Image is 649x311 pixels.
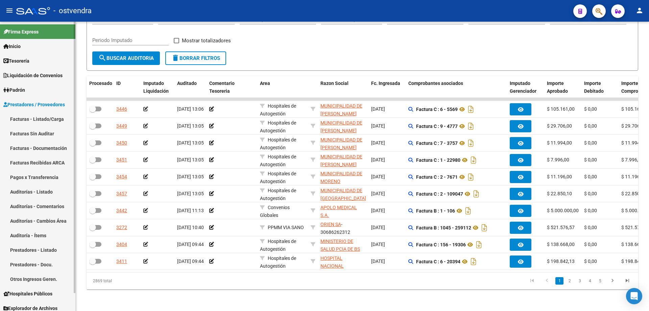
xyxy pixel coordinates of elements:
li: page 4 [585,275,595,287]
span: PPMM VIA SANO [268,225,304,230]
span: ORIEN SA [320,222,341,227]
span: Hospitales de Autogestión [260,154,296,167]
span: Mostrar totalizadores [182,37,231,45]
button: Borrar Filtros [165,51,226,65]
strong: Factura C : 1 - 22980 [416,157,460,163]
div: 3454 [116,173,127,181]
div: 3449 [116,122,127,130]
i: Descargar documento [466,172,475,182]
span: [DATE] 09:44 [177,259,204,264]
div: 3457 [116,190,127,198]
div: 3442 [116,207,127,215]
span: Borrar Filtros [171,55,220,61]
mat-icon: search [98,54,106,62]
span: [DATE] 13:05 [177,174,204,179]
span: $ 138.668,00 [547,242,575,247]
div: 3272 [116,224,127,231]
span: $ 0,00 [584,242,597,247]
span: [DATE] 11:13 [177,208,204,213]
span: [DATE] 13:05 [177,191,204,196]
span: MUNICIPALIDAD DE [PERSON_NAME] [320,103,362,116]
span: $ 0,00 [584,225,597,230]
mat-icon: delete [171,54,179,62]
span: MUNICIPALIDAD DE [GEOGRAPHIC_DATA][PERSON_NAME] [320,188,366,209]
span: [DATE] [371,123,385,129]
span: [DATE] 10:40 [177,225,204,230]
span: Imputado Gerenciador [510,81,536,94]
span: Procesado [89,81,112,86]
i: Descargar documento [480,222,489,233]
span: [DATE] [371,242,385,247]
a: 1 [555,277,563,285]
a: 5 [596,277,604,285]
span: $ 0,00 [584,191,597,196]
span: Hospitales de Autogestión [260,137,296,150]
span: Comprobantes asociados [408,81,463,86]
span: HOSPITAL NACIONAL PROFESOR [PERSON_NAME] [320,256,357,284]
datatable-header-cell: Comprobantes asociados [406,76,507,98]
strong: Factura C : 6 - 5569 [416,107,458,112]
li: page 5 [595,275,605,287]
datatable-header-cell: Imputado Gerenciador [507,76,544,98]
li: page 2 [564,275,575,287]
span: $ 0,00 [584,259,597,264]
span: $ 0,00 [584,208,597,213]
strong: Factura C : 2 - 109047 [416,191,463,197]
a: go to first page [526,277,538,285]
span: Importe Aprobado [547,81,568,94]
div: Open Intercom Messenger [626,288,642,304]
span: $ 22.850,10 [621,191,646,196]
span: $ 198.842,13 [547,259,575,264]
i: Descargar documento [466,121,475,132]
span: Hospitales de Autogestión [260,188,296,201]
span: $ 0,00 [584,174,597,179]
li: page 3 [575,275,585,287]
span: Convenios Globales [260,205,290,218]
div: - 30635976809 [320,254,366,269]
div: - 30681618089 [320,119,366,133]
div: - 33999001179 [320,170,366,184]
span: Hospitales de Autogestión [260,120,296,133]
div: 3450 [116,139,127,147]
span: Firma Express [3,28,39,36]
span: Tesorería [3,57,29,65]
span: $ 0,00 [584,157,597,162]
strong: Factura C : 7 - 3757 [416,140,458,146]
span: - ostvendra [53,3,92,18]
span: [DATE] [371,259,385,264]
datatable-header-cell: Imputado Liquidación [141,76,174,98]
span: [DATE] [371,157,385,162]
span: [DATE] [371,225,385,230]
div: - 30717974022 [320,204,366,218]
span: MUNICIPALIDAD DE [PERSON_NAME] [320,137,362,150]
span: $ 0,00 [584,106,597,112]
span: $ 7.996,00 [621,157,644,162]
span: MUNICIPALIDAD DE [PERSON_NAME] [320,154,362,167]
i: Descargar documento [469,256,478,267]
i: Descargar documento [472,188,481,199]
span: [DATE] [371,174,385,179]
span: $ 0,00 [584,123,597,129]
span: $ 29.706,00 [547,123,572,129]
span: Hospitales de Autogestión [260,256,296,269]
strong: Factura B : 1 - 106 [416,208,455,214]
datatable-header-cell: Auditado [174,76,207,98]
span: Hospitales Públicos [3,290,52,297]
span: Hospitales de Autogestión [260,171,296,184]
div: 3404 [116,241,127,248]
span: $ 11.994,00 [621,140,646,146]
a: go to last page [621,277,634,285]
div: - 30681618089 [320,153,366,167]
strong: Factura C : 2 - 7671 [416,174,458,180]
span: $ 0,00 [584,140,597,146]
span: Fc. Ingresada [371,81,400,86]
datatable-header-cell: Area [257,76,308,98]
span: Imputado Liquidación [143,81,169,94]
strong: Factura C : 9 - 4777 [416,124,458,129]
span: $ 11.196,00 [547,174,572,179]
span: $ 521.576,57 [621,225,649,230]
span: $ 29.706,00 [621,123,646,129]
span: $ 521.576,57 [547,225,575,230]
span: [DATE] [371,140,385,146]
span: [DATE] [371,106,385,112]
